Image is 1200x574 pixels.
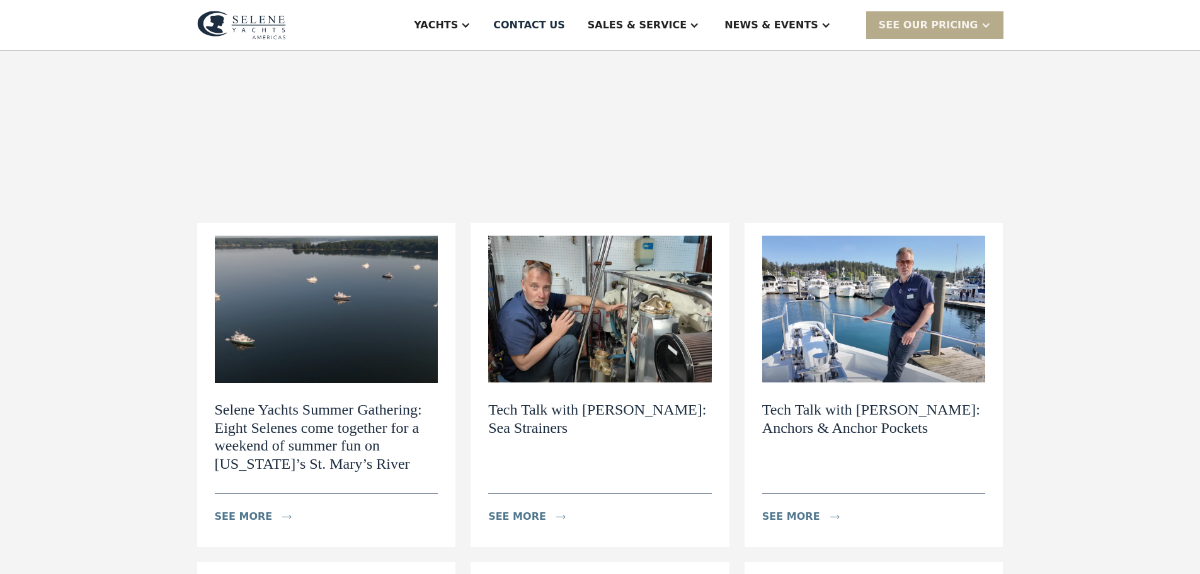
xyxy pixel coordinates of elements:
[215,401,438,473] h2: Selene Yachts Summer Gathering: Eight Selenes come together for a weekend of summer fun on [US_ST...
[762,236,986,383] img: Tech Talk with Dylan: Anchors & Anchor Pockets
[197,11,286,40] img: logo
[745,223,1003,547] a: Tech Talk with Dylan: Anchors & Anchor PocketsTech Talk with [PERSON_NAME]: Anchors & Anchor Pock...
[414,18,458,33] div: Yachts
[879,18,978,33] div: SEE Our Pricing
[724,18,818,33] div: News & EVENTS
[471,223,729,547] a: Tech Talk with Dylan: Sea StrainersTech Talk with [PERSON_NAME]: Sea Strainerssee moreicon
[762,509,820,524] div: see more
[488,509,546,524] div: see more
[588,18,687,33] div: Sales & Service
[282,515,292,519] img: icon
[488,401,712,437] h2: Tech Talk with [PERSON_NAME]: Sea Strainers
[762,401,986,437] h2: Tech Talk with [PERSON_NAME]: Anchors & Anchor Pockets
[197,223,456,547] a: Selene Yachts Summer Gathering: Eight Selenes come together for a weekend of summer fun on Maryla...
[556,515,566,519] img: icon
[493,18,565,33] div: Contact US
[215,236,438,383] img: Selene Yachts Summer Gathering: Eight Selenes come together for a weekend of summer fun on Maryla...
[830,515,840,519] img: icon
[215,509,273,524] div: see more
[488,236,712,383] img: Tech Talk with Dylan: Sea Strainers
